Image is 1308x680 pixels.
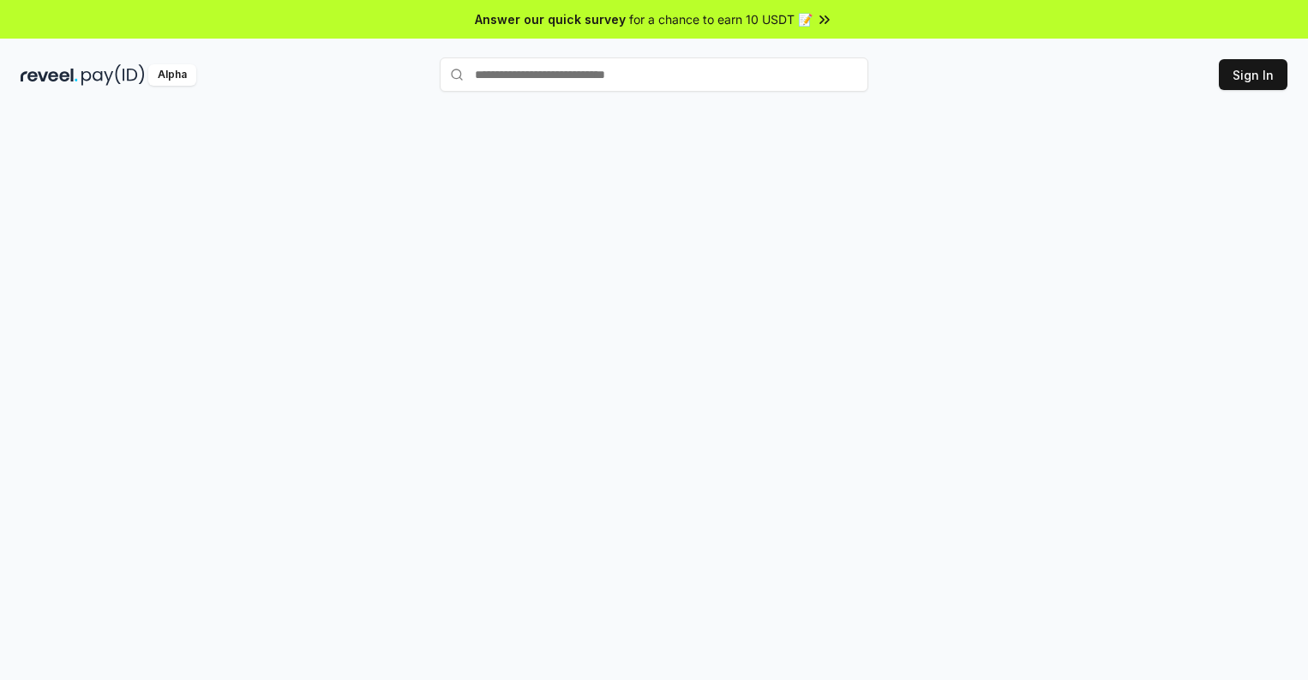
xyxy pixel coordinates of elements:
[21,64,78,86] img: reveel_dark
[148,64,196,86] div: Alpha
[629,10,813,28] span: for a chance to earn 10 USDT 📝
[475,10,626,28] span: Answer our quick survey
[81,64,145,86] img: pay_id
[1219,59,1287,90] button: Sign In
